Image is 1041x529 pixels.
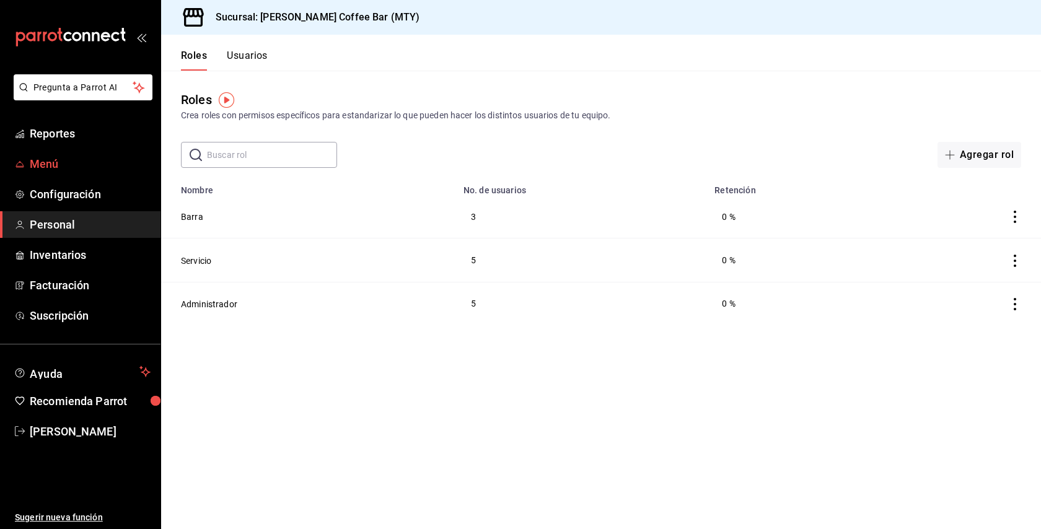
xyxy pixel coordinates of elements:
div: Roles [181,90,212,109]
span: Pregunta a Parrot AI [33,81,133,94]
input: Buscar rol [207,142,337,167]
th: Retención [707,178,889,195]
td: 0 % [707,195,889,238]
button: actions [1009,255,1021,267]
button: Pregunta a Parrot AI [14,74,152,100]
button: actions [1009,211,1021,223]
th: Nombre [161,178,456,195]
img: Tooltip marker [219,92,234,108]
button: Servicio [181,255,211,267]
span: Facturación [30,277,151,294]
h3: Sucursal: [PERSON_NAME] Coffee Bar (MTY) [206,10,419,25]
a: Pregunta a Parrot AI [9,90,152,103]
div: navigation tabs [181,50,268,71]
button: actions [1009,298,1021,310]
span: Personal [30,216,151,233]
button: Administrador [181,298,237,310]
td: 5 [456,238,708,282]
td: 5 [456,282,708,325]
button: open_drawer_menu [136,32,146,42]
button: Roles [181,50,207,71]
span: [PERSON_NAME] [30,423,151,440]
button: Barra [181,211,203,223]
span: Reportes [30,125,151,142]
td: 3 [456,195,708,238]
td: 0 % [707,238,889,282]
span: Inventarios [30,247,151,263]
td: 0 % [707,282,889,325]
span: Ayuda [30,364,134,379]
th: No. de usuarios [456,178,708,195]
span: Recomienda Parrot [30,393,151,409]
span: Menú [30,155,151,172]
span: Sugerir nueva función [15,511,151,524]
button: Agregar rol [938,142,1021,168]
button: Usuarios [227,50,268,71]
div: Crea roles con permisos específicos para estandarizar lo que pueden hacer los distintos usuarios ... [181,109,1021,122]
span: Suscripción [30,307,151,324]
span: Configuración [30,186,151,203]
